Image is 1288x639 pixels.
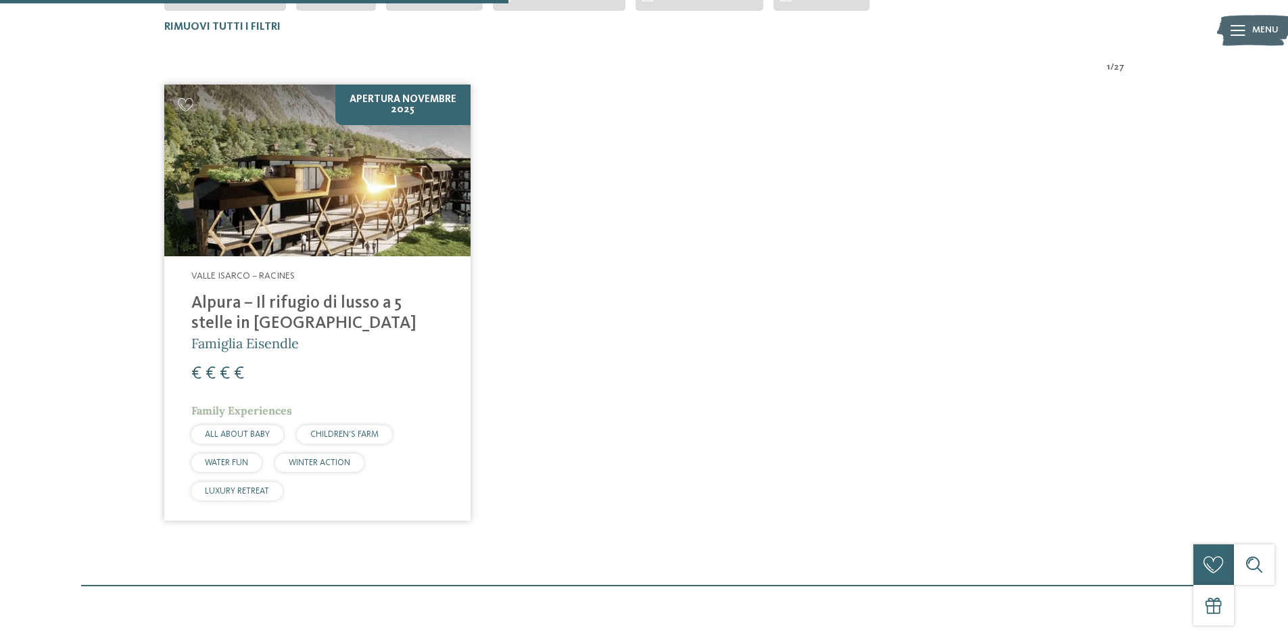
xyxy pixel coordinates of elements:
[164,85,471,257] img: Cercate un hotel per famiglie? Qui troverete solo i migliori!
[289,458,350,467] span: WINTER ACTION
[220,365,230,383] span: €
[310,430,379,439] span: CHILDREN’S FARM
[1114,61,1124,74] span: 27
[1110,61,1114,74] span: /
[164,22,281,32] span: Rimuovi tutti i filtri
[191,293,444,334] h4: Alpura – Il rifugio di lusso a 5 stelle in [GEOGRAPHIC_DATA]
[191,404,292,417] span: Family Experiences
[191,271,295,281] span: Valle Isarco – Racines
[206,365,216,383] span: €
[205,430,270,439] span: ALL ABOUT BABY
[205,458,248,467] span: WATER FUN
[234,365,244,383] span: €
[205,487,269,496] span: LUXURY RETREAT
[1107,61,1110,74] span: 1
[191,365,201,383] span: €
[191,335,299,352] span: Famiglia Eisendle
[164,85,471,521] a: Cercate un hotel per famiglie? Qui troverete solo i migliori! Apertura novembre 2025 Valle Isarco...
